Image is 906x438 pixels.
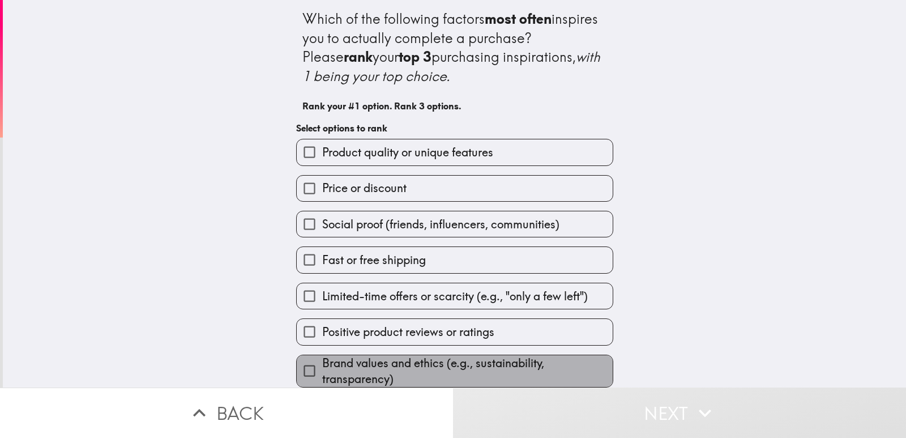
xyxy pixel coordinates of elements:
[297,355,613,387] button: Brand values and ethics (e.g., sustainability, transparency)
[322,216,559,232] span: Social proof (friends, influencers, communities)
[302,100,607,112] h6: Rank your #1 option. Rank 3 options.
[297,211,613,237] button: Social proof (friends, influencers, communities)
[399,48,431,65] b: top 3
[322,144,493,160] span: Product quality or unique features
[485,10,552,27] b: most often
[344,48,373,65] b: rank
[297,139,613,165] button: Product quality or unique features
[322,355,613,387] span: Brand values and ethics (e.g., sustainability, transparency)
[453,388,906,438] button: Next
[322,252,426,268] span: Fast or free shipping
[297,247,613,273] button: Fast or free shipping
[302,48,604,84] i: with 1 being your top choice.
[322,180,407,196] span: Price or discount
[297,319,613,345] button: Positive product reviews or ratings
[322,288,588,304] span: Limited-time offers or scarcity (e.g., "only a few left")
[322,324,494,340] span: Positive product reviews or ratings
[297,283,613,309] button: Limited-time offers or scarcity (e.g., "only a few left")
[302,10,607,86] div: Which of the following factors inspires you to actually complete a purchase? Please your purchasi...
[296,122,613,134] h6: Select options to rank
[297,176,613,201] button: Price or discount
